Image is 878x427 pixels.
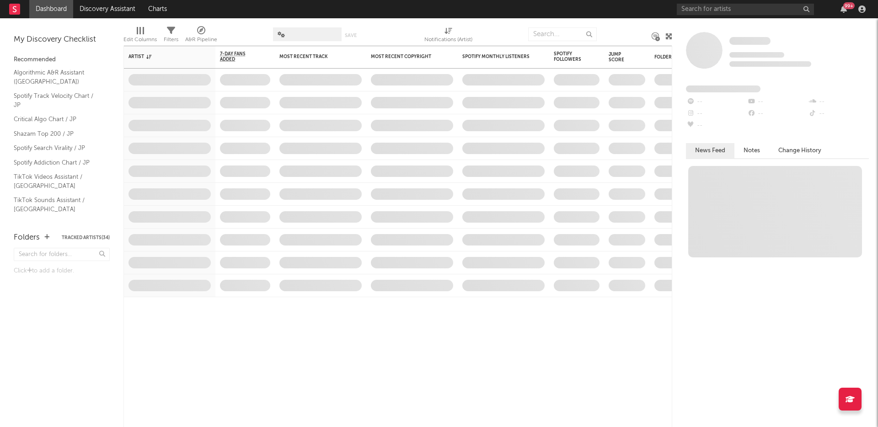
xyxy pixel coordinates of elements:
div: My Discovery Checklist [14,34,110,45]
input: Search for folders... [14,248,110,261]
span: Fans Added by Platform [686,85,760,92]
span: 0 fans last week [729,61,811,67]
div: Folders [14,232,40,243]
a: Some Artist [729,37,771,46]
button: Tracked Artists(34) [62,235,110,240]
a: Spotify Addiction Chart / JP [14,158,101,168]
button: 99+ [841,5,847,13]
button: Save [345,33,357,38]
div: Filters [164,23,178,49]
span: Some Artist [729,37,771,45]
div: Jump Score [609,52,632,63]
span: 7-Day Fans Added [220,51,257,62]
div: Spotify Monthly Listeners [462,54,531,59]
div: -- [747,96,808,108]
div: -- [747,108,808,120]
div: Spotify Followers [554,51,586,62]
input: Search... [528,27,597,41]
div: Folders [654,54,723,60]
div: Notifications (Artist) [424,34,472,45]
button: Change History [769,143,830,158]
div: -- [808,96,869,108]
div: -- [686,108,747,120]
div: 99 + [843,2,855,9]
button: News Feed [686,143,734,158]
a: TikTok Sounds Assistant / [GEOGRAPHIC_DATA] [14,195,101,214]
a: Spotify Search Virality / JP [14,143,101,153]
div: Recommended [14,54,110,65]
div: Filters [164,34,178,45]
a: Algorithmic A&R Assistant ([GEOGRAPHIC_DATA]) [14,68,101,86]
div: Edit Columns [123,34,157,45]
input: Search for artists [677,4,814,15]
a: Spotify Track Velocity Chart / JP [14,91,101,110]
a: TikTok Videos Assistant / [GEOGRAPHIC_DATA] [14,172,101,191]
div: Most Recent Track [279,54,348,59]
div: Notifications (Artist) [424,23,472,49]
div: -- [686,96,747,108]
div: Edit Columns [123,23,157,49]
div: A&R Pipeline [185,34,217,45]
span: Tracking Since: [DATE] [729,52,784,58]
a: Shazam Top 200 / JP [14,129,101,139]
div: -- [686,120,747,132]
a: Critical Algo Chart / JP [14,114,101,124]
div: A&R Pipeline [185,23,217,49]
div: Artist [128,54,197,59]
div: -- [808,108,869,120]
button: Notes [734,143,769,158]
div: Click to add a folder. [14,266,110,277]
div: Most Recent Copyright [371,54,439,59]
